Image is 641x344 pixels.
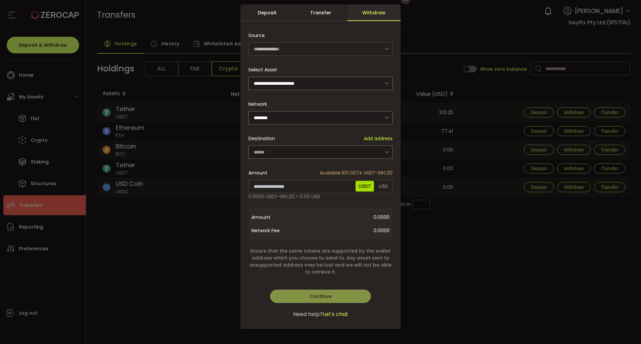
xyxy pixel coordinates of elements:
span: 0.0000 [305,224,390,237]
button: Continue [270,290,371,303]
span: Amount [251,211,305,224]
div: Transfer [294,4,347,21]
span: Available: [320,169,342,176]
span: 100.0074 USDT-ERC20 [320,169,393,177]
span: Ensure that the same tokens are supported by the wallet address which you choose to send to. Any ... [248,248,393,276]
iframe: Chat Widget [608,312,641,344]
span: Destination [248,135,275,142]
div: Deposit [240,4,294,21]
div: dialog [240,4,401,329]
span: Source [248,29,265,42]
label: Network [248,101,271,107]
span: Amount [248,169,267,177]
span: Need help? [293,310,323,318]
label: Select Asset [248,66,281,73]
span: 0.0000 [305,211,390,224]
div: Withdraw [347,4,401,21]
span: USDT [356,181,374,192]
span: Continue [309,293,332,300]
span: Let's chat [323,310,348,318]
span: Add address [364,135,393,142]
span: USD [376,181,391,192]
span: 0.0000 USDT-ERC20 ≈ 0.00 USD [248,193,320,200]
span: Network Fee [251,224,305,237]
